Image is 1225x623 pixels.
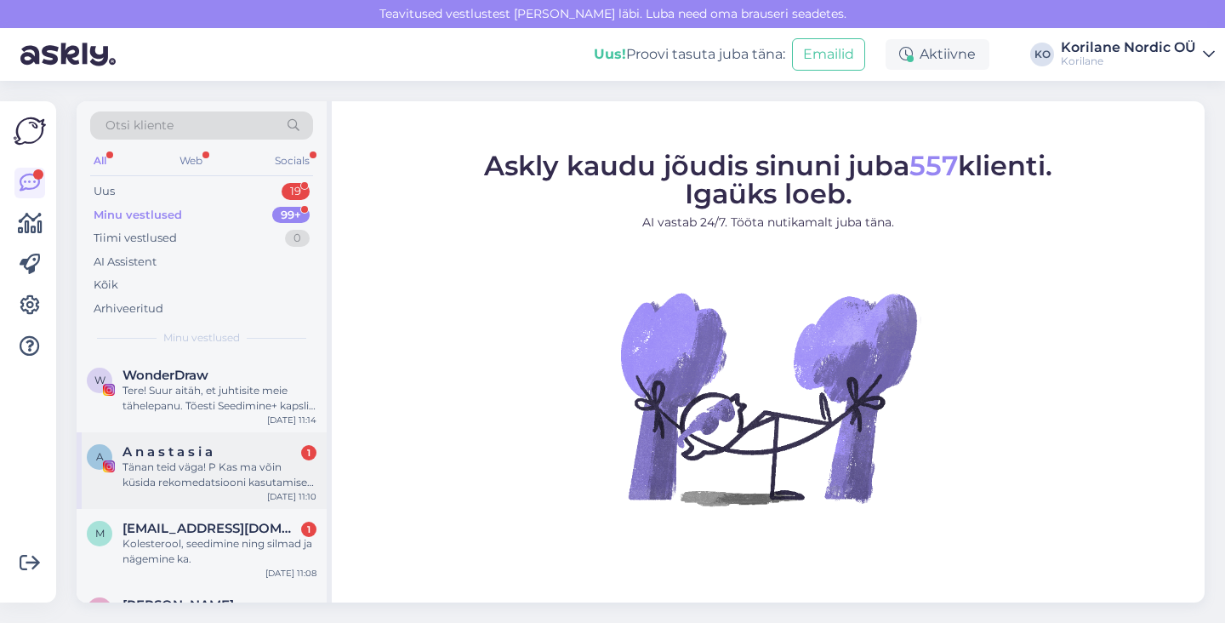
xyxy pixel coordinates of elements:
div: [DATE] 11:08 [265,567,316,580]
button: Emailid [792,38,865,71]
span: 557 [909,149,958,182]
div: 0 [285,230,310,247]
div: 1 [301,522,316,537]
span: A [96,450,104,463]
div: Kõik [94,277,118,294]
div: 1 [301,445,316,460]
div: Arhiveeritud [94,300,163,317]
div: [DATE] 11:14 [267,414,316,426]
img: No Chat active [615,245,921,552]
a: Korilane Nordic OÜKorilane [1061,41,1215,68]
div: AI Assistent [94,254,157,271]
div: Tänan teid väga! P Kas ma võin küsida rekomedatsiooni kasutamise kohta? C-vitamiini lapsele kui k... [122,460,316,490]
div: KO [1030,43,1054,66]
span: A n a s t a s i a [122,444,213,460]
div: 19 [282,183,310,200]
span: WonderDraw [122,368,208,383]
span: Otsi kliente [105,117,174,134]
div: Tiimi vestlused [94,230,177,247]
span: W [94,374,105,386]
span: Minu vestlused [163,330,240,346]
span: m [95,527,105,540]
span: Kristi [122,597,234,613]
div: Aktiivne [886,39,989,70]
div: Proovi tasuta juba täna: [594,44,785,65]
span: Askly kaudu jõudis sinuni juba klienti. Igaüks loeb. [484,149,1052,210]
div: Korilane [1061,54,1196,68]
div: Kolesterool, seedimine ning silmad ja nägemine ka. [122,536,316,567]
div: Uus [94,183,115,200]
p: AI vastab 24/7. Tööta nutikamalt juba täna. [484,214,1052,231]
div: 99+ [272,207,310,224]
div: Korilane Nordic OÜ [1061,41,1196,54]
div: Minu vestlused [94,207,182,224]
div: All [90,150,110,172]
img: Askly Logo [14,115,46,147]
span: marge0903@hotmail.com [122,521,299,536]
div: [DATE] 11:10 [267,490,316,503]
div: Web [176,150,206,172]
div: Tere! Suur aitäh, et juhtisite meie tähelepanu. Tõesti Seedimine+ kapslid ei oleks tohtinud välja... [122,383,316,414]
b: Uus! [594,46,626,62]
div: Socials [271,150,313,172]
